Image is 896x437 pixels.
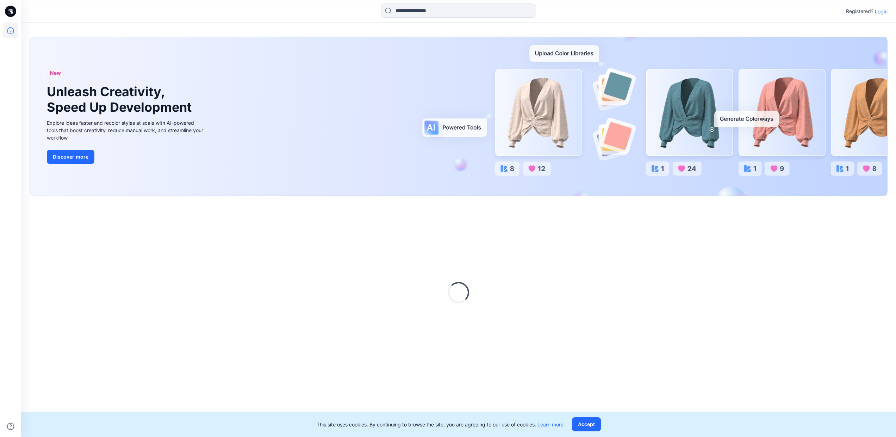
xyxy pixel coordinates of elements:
[47,150,205,164] a: Discover more
[47,150,94,164] button: Discover more
[875,8,888,15] p: Login
[47,119,205,141] div: Explore ideas faster and recolor styles at scale with AI-powered tools that boost creativity, red...
[317,421,564,428] p: This site uses cookies. By continuing to browse the site, you are agreeing to our use of cookies.
[50,69,61,77] span: New
[846,7,873,16] p: Registered?
[537,421,564,427] a: Learn more
[572,417,601,431] button: Accept
[47,84,195,115] h1: Unleash Creativity, Speed Up Development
